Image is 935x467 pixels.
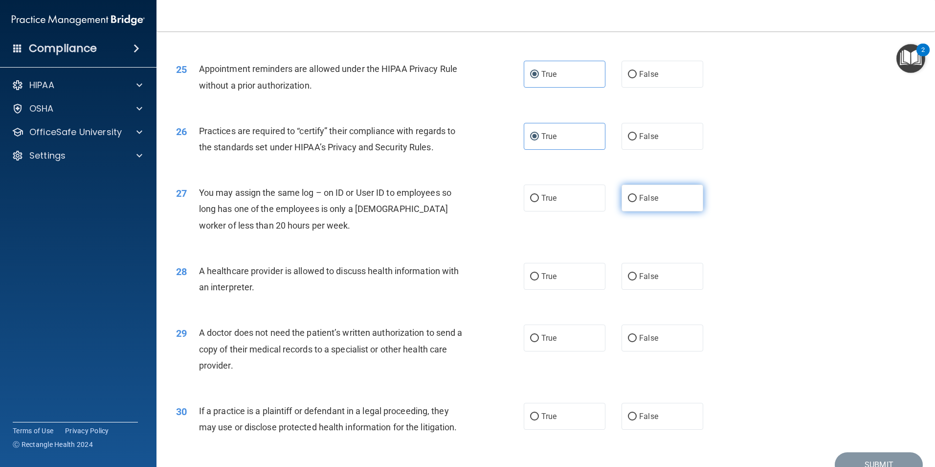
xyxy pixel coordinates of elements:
[628,195,637,202] input: False
[12,103,142,115] a: OSHA
[29,150,66,162] p: Settings
[29,42,97,55] h4: Compliance
[530,413,539,420] input: True
[896,44,925,73] button: Open Resource Center, 2 new notifications
[628,71,637,78] input: False
[530,71,539,78] input: True
[12,10,145,30] img: PMB logo
[628,335,637,342] input: False
[639,333,658,343] span: False
[29,79,54,91] p: HIPAA
[541,70,557,79] span: True
[541,412,557,421] span: True
[639,132,658,141] span: False
[29,103,54,115] p: OSHA
[12,150,142,162] a: Settings
[541,333,557,343] span: True
[530,195,539,202] input: True
[12,126,142,138] a: OfficeSafe University
[176,327,187,339] span: 29
[639,193,658,203] span: False
[12,79,142,91] a: HIPAA
[639,70,658,79] span: False
[176,187,187,199] span: 27
[29,126,122,138] p: OfficeSafe University
[199,64,457,90] span: Appointment reminders are allowed under the HIPAA Privacy Rule without a prior authorization.
[921,50,925,63] div: 2
[65,426,109,436] a: Privacy Policy
[530,273,539,280] input: True
[628,413,637,420] input: False
[199,187,451,230] span: You may assign the same log – on ID or User ID to employees so long has one of the employees is o...
[530,335,539,342] input: True
[13,440,93,449] span: Ⓒ Rectangle Health 2024
[639,272,658,281] span: False
[199,126,456,152] span: Practices are required to “certify” their compliance with regards to the standards set under HIPA...
[13,426,53,436] a: Terms of Use
[530,133,539,140] input: True
[628,273,637,280] input: False
[176,406,187,418] span: 30
[541,193,557,203] span: True
[541,132,557,141] span: True
[639,412,658,421] span: False
[199,327,463,370] span: A doctor does not need the patient’s written authorization to send a copy of their medical record...
[176,266,187,278] span: 28
[541,272,557,281] span: True
[176,126,187,138] span: 26
[176,64,187,75] span: 25
[199,406,457,432] span: If a practice is a plaintiff or defendant in a legal proceeding, they may use or disclose protect...
[199,266,459,292] span: A healthcare provider is allowed to discuss health information with an interpreter.
[628,133,637,140] input: False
